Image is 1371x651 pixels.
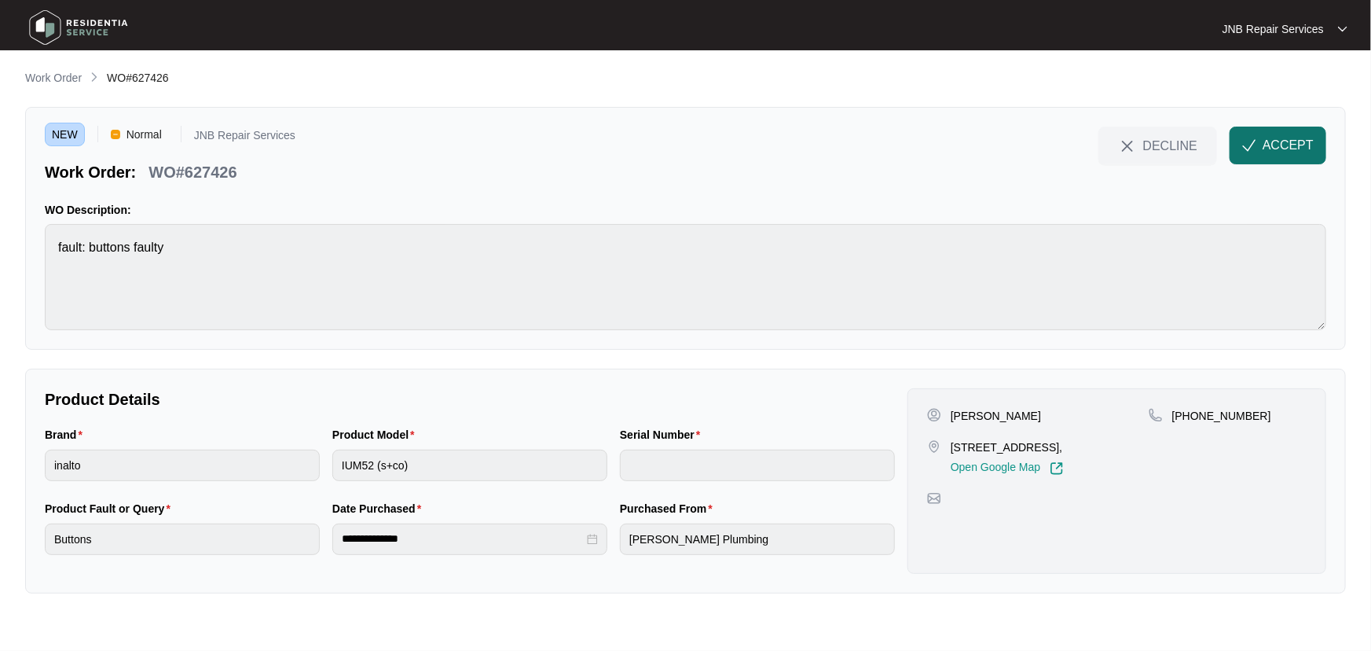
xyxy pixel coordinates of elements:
[332,450,607,481] input: Product Model
[951,408,1041,424] p: [PERSON_NAME]
[1050,462,1064,476] img: Link-External
[45,224,1326,330] textarea: fault: buttons faulty
[45,388,895,410] p: Product Details
[1223,21,1324,37] p: JNB Repair Services
[120,123,168,146] span: Normal
[1242,138,1256,153] img: check-Icon
[45,161,136,183] p: Work Order:
[342,531,584,547] input: Date Purchased
[332,501,427,517] label: Date Purchased
[620,524,895,555] input: Purchased From
[951,462,1064,476] a: Open Google Map
[24,4,134,51] img: residentia service logo
[107,72,169,84] span: WO#627426
[927,440,941,454] img: map-pin
[45,427,89,443] label: Brand
[25,70,82,86] p: Work Order
[88,71,101,83] img: chevron-right
[1263,136,1314,155] span: ACCEPT
[1149,408,1163,422] img: map-pin
[194,130,295,146] p: JNB Repair Services
[1230,127,1326,164] button: check-IconACCEPT
[45,123,85,146] span: NEW
[45,450,320,481] input: Brand
[927,491,941,506] img: map-pin
[620,450,895,481] input: Serial Number
[1338,25,1347,33] img: dropdown arrow
[1118,137,1137,156] img: close-Icon
[45,501,177,517] label: Product Fault or Query
[45,524,320,555] input: Product Fault or Query
[620,501,719,517] label: Purchased From
[45,202,1326,218] p: WO Description:
[927,408,941,422] img: user-pin
[620,427,706,443] label: Serial Number
[951,440,1064,455] p: [STREET_ADDRESS],
[332,427,421,443] label: Product Model
[1172,408,1271,424] p: [PHONE_NUMBER]
[1098,127,1217,164] button: close-IconDECLINE
[111,130,120,139] img: Vercel Logo
[1143,137,1197,154] span: DECLINE
[148,161,236,183] p: WO#627426
[22,70,85,87] a: Work Order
